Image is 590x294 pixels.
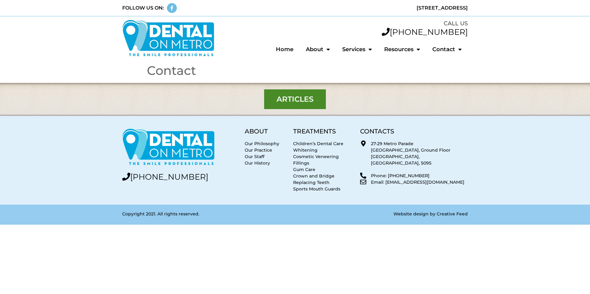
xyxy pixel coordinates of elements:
[293,128,354,134] h5: TREATMENTS
[371,179,467,186] p: Email: [EMAIL_ADDRESS][DOMAIN_NAME]
[122,172,208,182] a: [PHONE_NUMBER]
[245,160,270,166] a: Our History
[382,27,468,37] a: [PHONE_NUMBER]
[300,42,336,56] a: About
[293,180,330,185] a: Replacing Teeth
[245,128,287,134] h5: ABOUT
[371,173,467,179] p: Phone: [PHONE_NUMBER]
[122,128,215,166] img: Dental on Metro
[245,141,279,146] a: Our Philosophy
[293,160,309,166] a: Fillings
[298,4,468,12] div: [STREET_ADDRESS]
[360,128,467,134] h5: CONTACTS
[371,141,467,166] p: 27-29 Metro Parade [GEOGRAPHIC_DATA], Ground Floor [GEOGRAPHIC_DATA], [GEOGRAPHIC_DATA], 5095
[293,154,339,159] a: Cosmetic Veneering
[245,154,264,159] a: Our Staff
[293,173,334,179] a: Crown and Bridge
[264,89,326,109] a: Articles
[298,211,468,217] p: Website design by Creative Feed
[122,4,164,12] div: FOLLOW US ON:
[293,147,318,153] a: Whitening
[147,63,443,78] h1: Contact
[426,42,468,56] a: Contact
[270,42,300,56] a: Home
[221,19,468,28] div: CALL US
[293,167,315,172] a: Gum Care
[245,147,272,153] a: Our Practice
[378,42,426,56] a: Resources
[122,211,292,217] p: Copyright 2021. All rights reserved.
[293,141,343,146] a: Children’s Dental Care
[276,96,314,103] span: Articles
[336,42,378,56] a: Services
[221,42,468,56] nav: Menu
[293,186,340,192] a: Sports Mouth Guards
